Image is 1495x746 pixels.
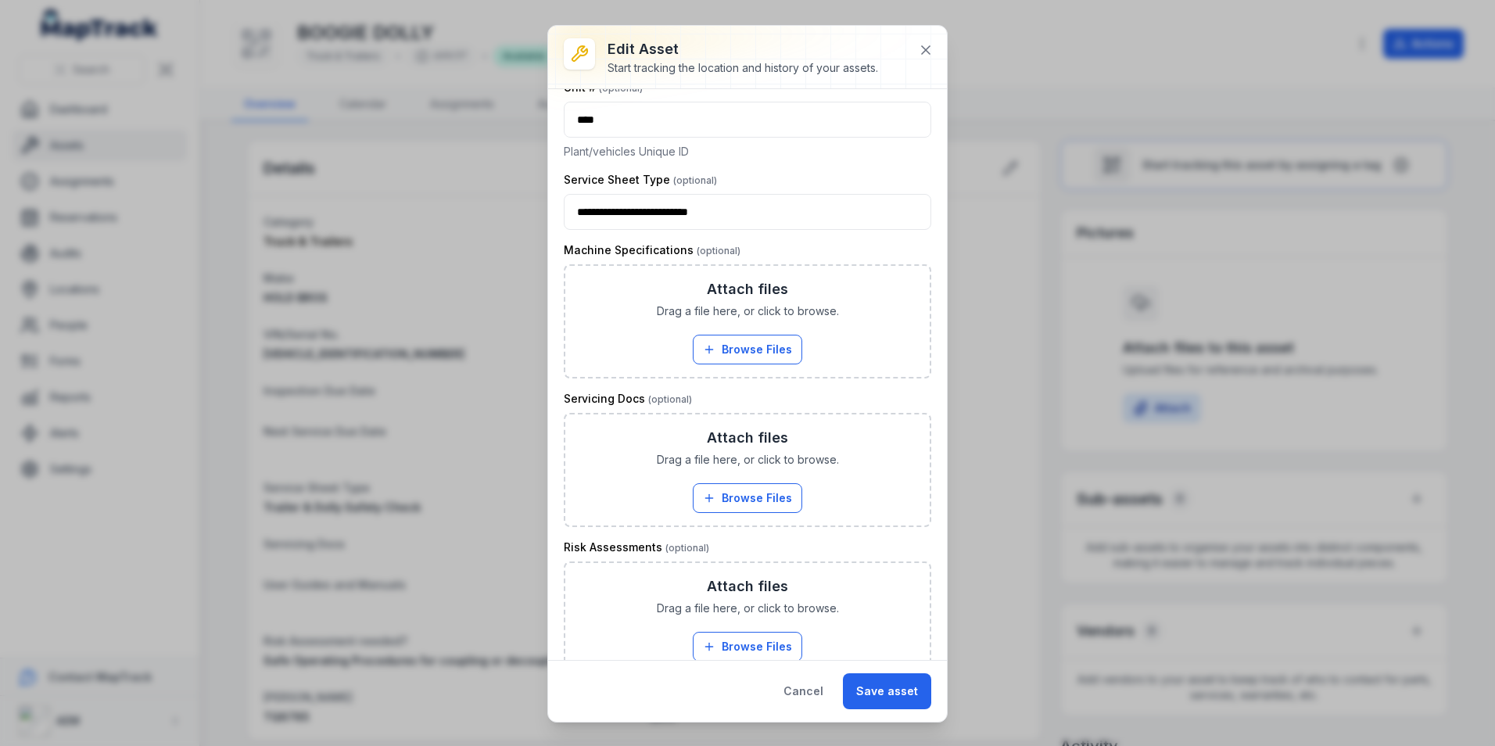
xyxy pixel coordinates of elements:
button: Cancel [770,673,837,709]
p: Plant/vehicles Unique ID [564,144,931,160]
label: Risk Assessments [564,540,709,555]
label: Machine Specifications [564,242,740,258]
span: Drag a file here, or click to browse. [657,303,839,319]
button: Save asset [843,673,931,709]
span: Drag a file here, or click to browse. [657,452,839,468]
span: Drag a file here, or click to browse. [657,601,839,616]
button: Browse Files [693,335,802,364]
label: Servicing Docs [564,391,692,407]
label: Service Sheet Type [564,172,717,188]
h3: Attach files [707,427,788,449]
h3: Edit asset [608,38,878,60]
button: Browse Files [693,483,802,513]
h3: Attach files [707,576,788,597]
button: Browse Files [693,632,802,662]
div: Start tracking the location and history of your assets. [608,60,878,76]
h3: Attach files [707,278,788,300]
